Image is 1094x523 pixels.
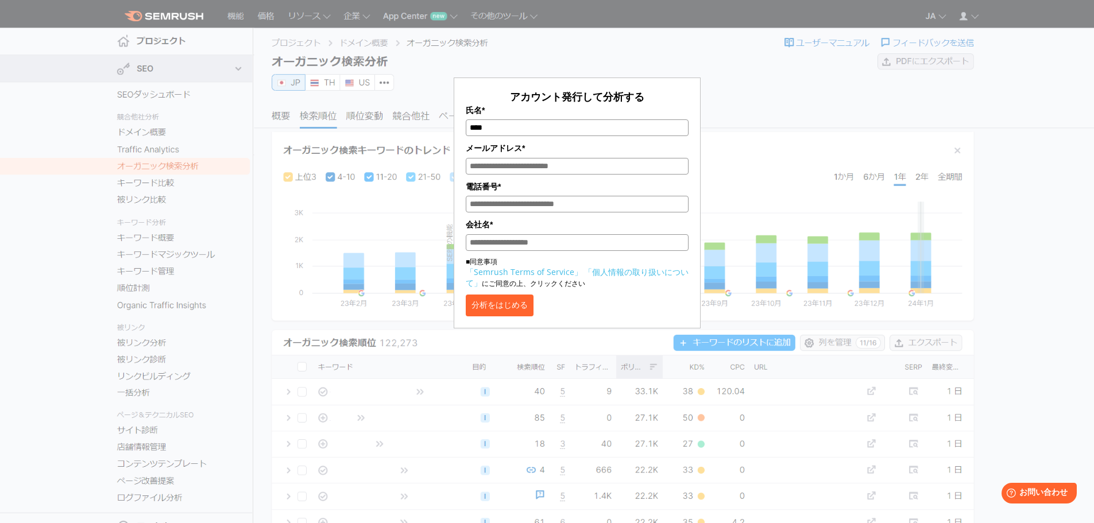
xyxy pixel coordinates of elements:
[466,180,689,193] label: 電話番号*
[466,266,689,288] a: 「個人情報の取り扱いについて」
[466,257,689,289] p: ■同意事項 にご同意の上、クリックください
[466,142,689,154] label: メールアドレス*
[466,295,534,316] button: 分析をはじめる
[992,478,1081,510] iframe: Help widget launcher
[510,90,644,103] span: アカウント発行して分析する
[466,266,582,277] a: 「Semrush Terms of Service」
